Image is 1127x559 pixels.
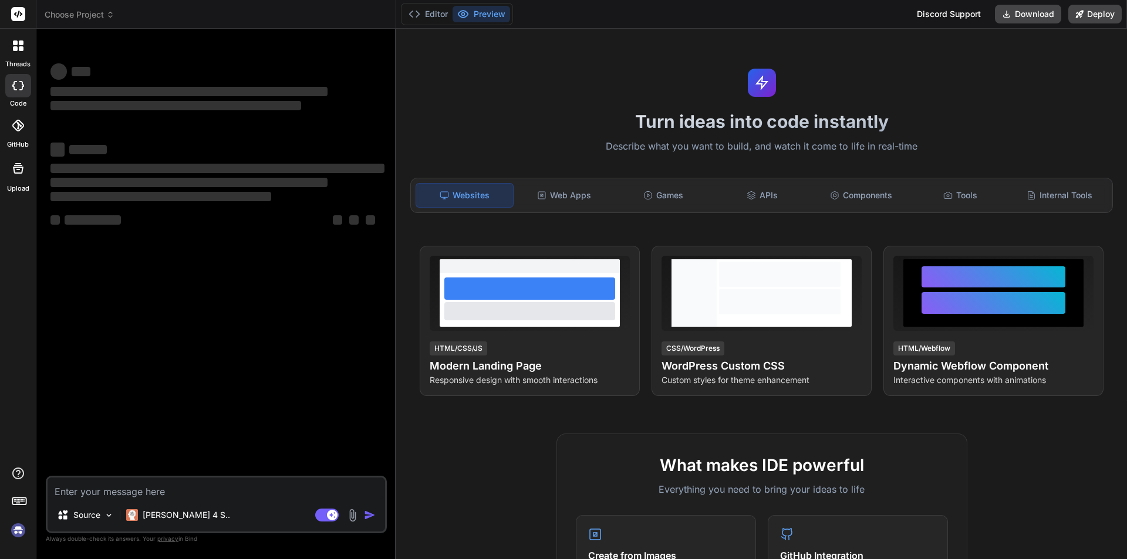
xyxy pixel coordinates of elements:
[346,509,359,522] img: attachment
[1011,183,1108,208] div: Internal Tools
[453,6,510,22] button: Preview
[143,509,230,521] p: [PERSON_NAME] 4 S..
[714,183,811,208] div: APIs
[576,482,948,496] p: Everything you need to bring your ideas to life
[65,215,121,225] span: ‌
[349,215,359,225] span: ‌
[8,520,28,540] img: signin
[662,358,862,374] h4: WordPress Custom CSS
[46,533,387,544] p: Always double-check its answers. Your in Bind
[1068,5,1122,23] button: Deploy
[364,509,376,521] img: icon
[403,139,1120,154] p: Describe what you want to build, and watch it come to life in real-time
[416,183,514,208] div: Websites
[912,183,1009,208] div: Tools
[50,87,328,96] span: ‌
[50,164,384,173] span: ‌
[995,5,1061,23] button: Download
[50,63,67,80] span: ‌
[893,374,1094,386] p: Interactive components with animations
[72,67,90,76] span: ‌
[813,183,910,208] div: Components
[73,509,100,521] p: Source
[126,509,138,521] img: Claude 4 Sonnet
[662,341,724,355] div: CSS/WordPress
[50,192,271,201] span: ‌
[7,184,29,194] label: Upload
[430,358,630,374] h4: Modern Landing Page
[69,145,107,154] span: ‌
[516,183,613,208] div: Web Apps
[7,140,29,150] label: GitHub
[50,143,65,157] span: ‌
[403,111,1120,132] h1: Turn ideas into code instantly
[910,5,988,23] div: Discord Support
[104,510,114,520] img: Pick Models
[50,215,60,225] span: ‌
[404,6,453,22] button: Editor
[430,374,630,386] p: Responsive design with smooth interactions
[893,358,1094,374] h4: Dynamic Webflow Component
[662,374,862,386] p: Custom styles for theme enhancement
[893,341,955,355] div: HTML/Webflow
[430,341,487,355] div: HTML/CSS/JS
[5,59,31,69] label: threads
[10,99,26,109] label: code
[157,535,178,542] span: privacy
[333,215,342,225] span: ‌
[615,183,712,208] div: Games
[50,101,301,110] span: ‌
[576,453,948,477] h2: What makes IDE powerful
[366,215,375,225] span: ‌
[50,178,328,187] span: ‌
[45,9,114,21] span: Choose Project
